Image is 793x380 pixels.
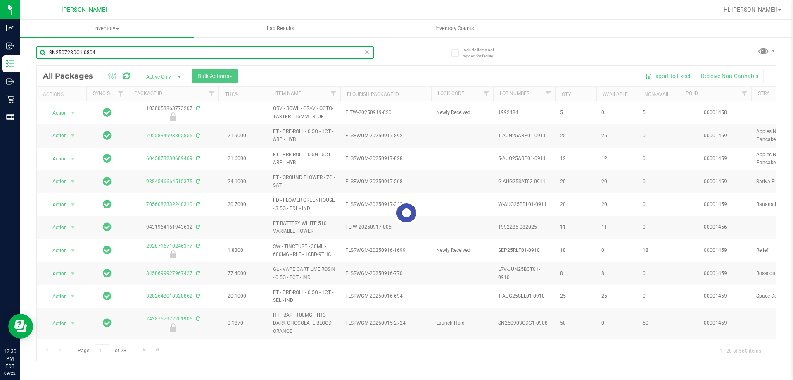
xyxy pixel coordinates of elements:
a: Lab Results [194,20,368,37]
p: 09/22 [4,370,16,376]
span: Clear [364,46,370,57]
span: Include items not tagged for facility [463,47,504,59]
input: Search Package ID, Item Name, SKU, Lot or Part Number... [36,46,374,59]
a: Inventory [20,20,194,37]
span: Hi, [PERSON_NAME]! [724,6,777,13]
inline-svg: Inventory [6,60,14,68]
inline-svg: Outbound [6,77,14,86]
inline-svg: Inbound [6,42,14,50]
inline-svg: Reports [6,113,14,121]
span: [PERSON_NAME] [62,6,107,13]
p: 12:30 PM EDT [4,348,16,370]
iframe: Resource center [8,314,33,339]
span: Lab Results [256,25,306,32]
inline-svg: Retail [6,95,14,103]
a: Inventory Counts [368,20,541,37]
span: Inventory Counts [424,25,485,32]
inline-svg: Analytics [6,24,14,32]
span: Inventory [20,25,194,32]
